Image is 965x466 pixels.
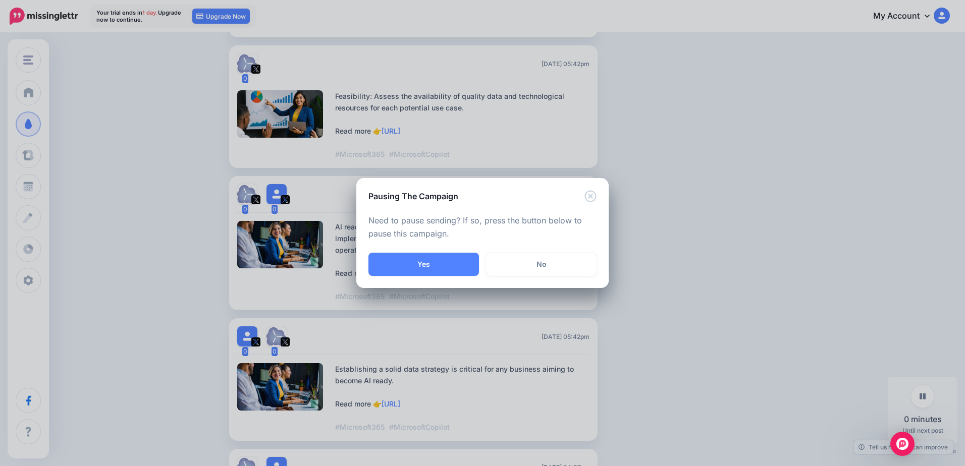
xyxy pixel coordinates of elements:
div: Open Intercom Messenger [890,432,915,456]
h5: Pausing The Campaign [368,190,458,202]
button: Close [584,190,597,203]
p: Need to pause sending? If so, press the button below to pause this campaign. [368,214,597,241]
button: Yes [368,253,479,276]
a: No [486,253,597,276]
